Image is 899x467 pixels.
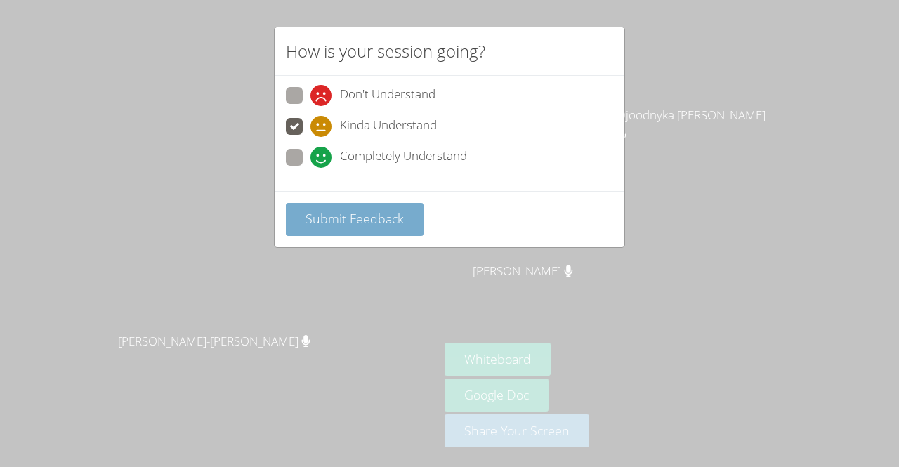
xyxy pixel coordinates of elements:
h2: How is your session going? [286,39,485,64]
span: Completely Understand [340,147,467,168]
span: Submit Feedback [306,210,404,227]
button: Submit Feedback [286,203,424,236]
span: Kinda Understand [340,116,437,137]
span: Don't Understand [340,85,435,106]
